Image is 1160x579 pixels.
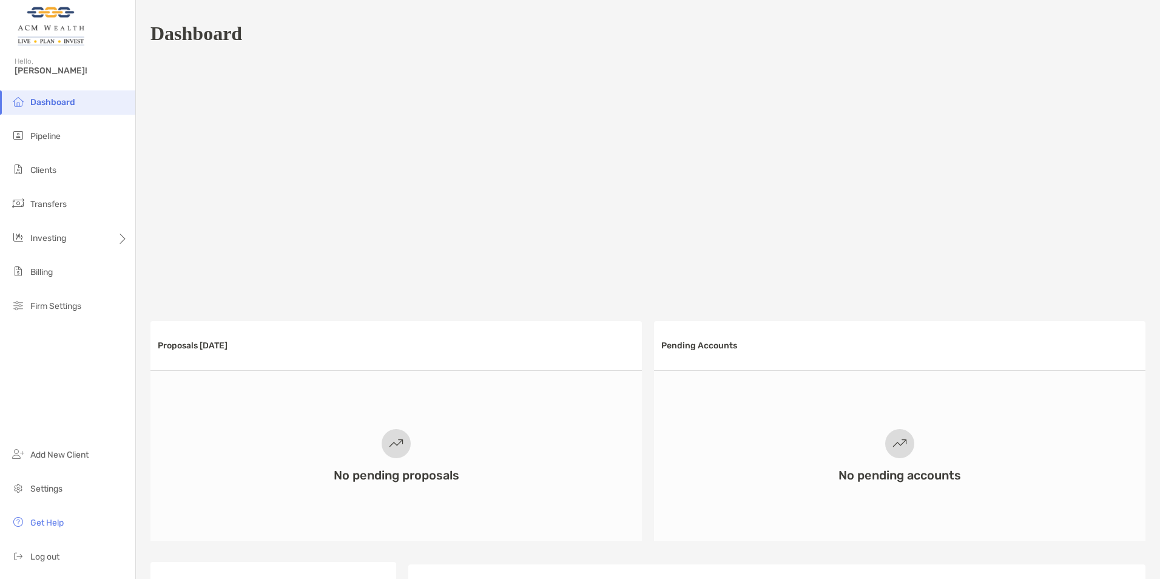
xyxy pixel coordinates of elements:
[30,518,64,528] span: Get Help
[11,94,25,109] img: dashboard icon
[11,196,25,211] img: transfers icon
[30,165,56,175] span: Clients
[30,301,81,311] span: Firm Settings
[11,515,25,529] img: get-help icon
[15,5,87,49] img: Zoe Logo
[30,450,89,460] span: Add New Client
[11,128,25,143] img: pipeline icon
[30,97,75,107] span: Dashboard
[30,199,67,209] span: Transfers
[11,264,25,279] img: billing icon
[30,484,62,494] span: Settings
[30,131,61,141] span: Pipeline
[158,340,228,351] h3: Proposals [DATE]
[30,233,66,243] span: Investing
[30,552,59,562] span: Log out
[11,549,25,563] img: logout icon
[334,468,459,482] h3: No pending proposals
[11,230,25,245] img: investing icon
[11,447,25,461] img: add_new_client icon
[11,481,25,495] img: settings icon
[11,298,25,313] img: firm-settings icon
[150,22,242,45] h1: Dashboard
[11,162,25,177] img: clients icon
[838,468,961,482] h3: No pending accounts
[15,66,128,76] span: [PERSON_NAME]!
[661,340,737,351] h3: Pending Accounts
[30,267,53,277] span: Billing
